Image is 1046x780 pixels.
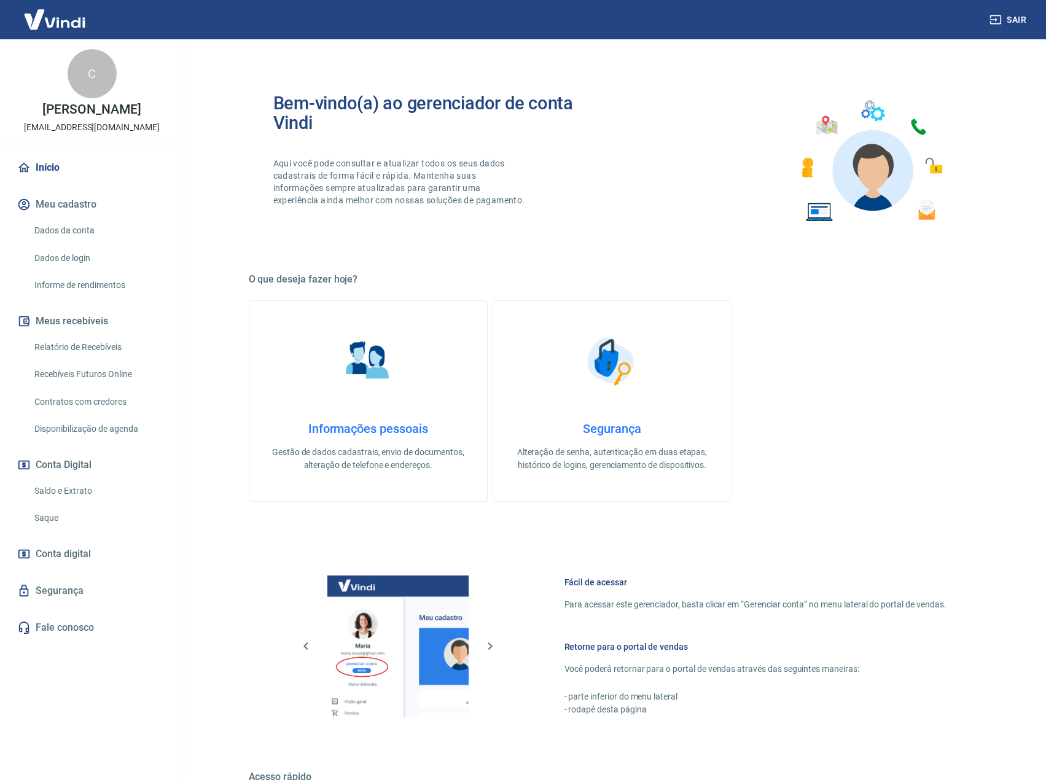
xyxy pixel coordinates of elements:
[273,93,612,133] h2: Bem-vindo(a) ao gerenciador de conta Vindi
[581,330,642,392] img: Segurança
[29,416,169,442] a: Disponibilização de agenda
[564,598,946,611] p: Para acessar este gerenciador, basta clicar em “Gerenciar conta” no menu lateral do portal de ven...
[564,703,946,716] p: - rodapé desta página
[68,49,117,98] div: C
[564,690,946,703] p: - parte inferior do menu lateral
[15,451,169,478] button: Conta Digital
[327,575,469,717] img: Imagem da dashboard mostrando o botão de gerenciar conta na sidebar no lado esquerdo
[249,300,488,502] a: Informações pessoaisInformações pessoaisGestão de dados cadastrais, envio de documentos, alteraçã...
[29,389,169,415] a: Contratos com credores
[269,421,467,436] h4: Informações pessoais
[564,641,946,653] h6: Retorne para o portal de vendas
[29,246,169,271] a: Dados de login
[273,157,528,206] p: Aqui você pode consultar e atualizar todos os seus dados cadastrais de forma fácil e rápida. Mant...
[15,154,169,181] a: Início
[29,218,169,243] a: Dados da conta
[15,577,169,604] a: Segurança
[29,478,169,504] a: Saldo e Extrato
[513,446,711,472] p: Alteração de senha, autenticação em duas etapas, histórico de logins, gerenciamento de dispositivos.
[29,362,169,387] a: Recebíveis Futuros Online
[15,540,169,567] a: Conta digital
[42,103,141,116] p: [PERSON_NAME]
[15,308,169,335] button: Meus recebíveis
[29,505,169,531] a: Saque
[29,273,169,298] a: Informe de rendimentos
[564,576,946,588] h6: Fácil de acessar
[15,191,169,218] button: Meu cadastro
[564,663,946,676] p: Você poderá retornar para o portal de vendas através das seguintes maneiras:
[15,614,169,641] a: Fale conosco
[513,421,711,436] h4: Segurança
[493,300,732,502] a: SegurançaSegurançaAlteração de senha, autenticação em duas etapas, histórico de logins, gerenciam...
[987,9,1031,31] button: Sair
[337,330,399,392] img: Informações pessoais
[790,93,951,229] img: Imagem de um avatar masculino com diversos icones exemplificando as funcionalidades do gerenciado...
[24,121,160,134] p: [EMAIL_ADDRESS][DOMAIN_NAME]
[269,446,467,472] p: Gestão de dados cadastrais, envio de documentos, alteração de telefone e endereços.
[36,545,91,563] span: Conta digital
[15,1,95,38] img: Vindi
[249,273,976,286] h5: O que deseja fazer hoje?
[29,335,169,360] a: Relatório de Recebíveis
